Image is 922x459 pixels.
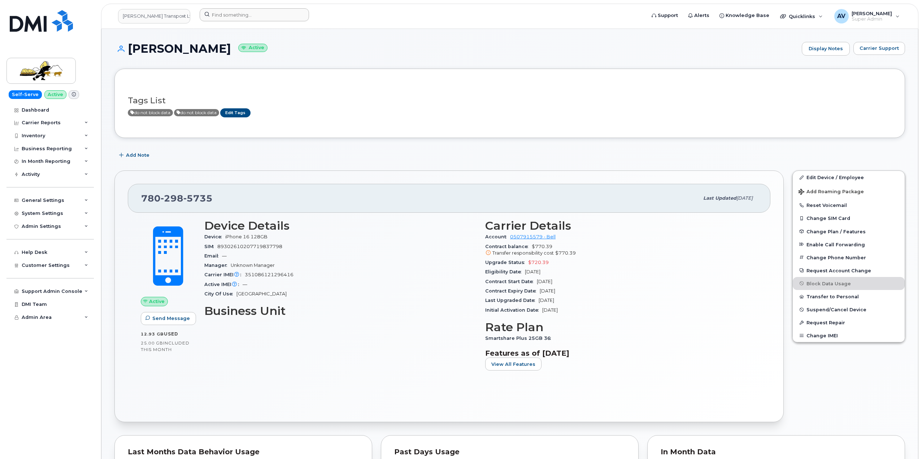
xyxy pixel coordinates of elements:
span: Carrier IMEI [204,272,245,277]
button: Add Roaming Package [793,184,905,199]
small: Active [238,44,268,52]
span: Contract Start Date [485,279,537,284]
button: Transfer to Personal [793,290,905,303]
span: — [243,282,247,287]
div: In Month Data [661,449,892,456]
span: Enable Call Forwarding [806,242,865,247]
a: 0507915579 - Bell [510,234,556,239]
span: [DATE] [537,279,552,284]
button: Add Note [114,149,156,162]
h3: Business Unit [204,304,477,317]
span: Active [149,298,165,305]
button: Change Plan / Features [793,225,905,238]
span: [DATE] [540,288,555,294]
span: Eligibility Date [485,269,525,274]
span: 298 [161,193,183,204]
span: Active to August 17, 2025 [174,109,219,116]
span: 89302610207719837798 [217,244,282,249]
span: Last Upgraded Date [485,298,539,303]
h3: Features as of [DATE] [485,349,757,358]
span: SIM [204,244,217,249]
div: Past Days Usage [394,449,625,456]
span: View All Features [491,361,535,368]
span: Unknown Manager [231,263,275,268]
span: [DATE] [525,269,540,274]
span: Change Plan / Features [806,229,866,234]
span: Suspend/Cancel Device [806,307,866,312]
span: [GEOGRAPHIC_DATA] [236,291,287,296]
span: iPhone 16 128GB [225,234,268,239]
span: Contract balance [485,244,532,249]
span: City Of Use [204,291,236,296]
span: Contract Expiry Date [485,288,540,294]
span: Upgrade Status [485,260,528,265]
h3: Carrier Details [485,219,757,232]
button: Carrier Support [853,42,905,55]
span: Manager [204,263,231,268]
span: [DATE] [539,298,554,303]
span: used [164,331,178,337]
span: included this month [141,340,190,352]
button: Suspend/Cancel Device [793,303,905,316]
button: Request Repair [793,316,905,329]
span: Last updated [703,195,736,201]
span: $770.39 [485,244,757,257]
span: Active IMEI [204,282,243,287]
span: [DATE] [542,307,558,313]
span: Initial Activation Date [485,307,542,313]
span: 12.93 GB [141,332,164,337]
span: [DATE] [736,195,753,201]
button: Change IMEI [793,329,905,342]
span: Smartshare Plus 25GB 36 [485,335,554,341]
a: Display Notes [802,42,850,56]
h1: [PERSON_NAME] [114,42,798,55]
span: Active to December 31, 2025 [128,109,173,116]
span: $720.39 [528,260,549,265]
a: Edit Device / Employee [793,171,905,184]
span: Add Note [126,152,149,159]
span: Add Roaming Package [799,189,864,196]
span: — [222,253,227,259]
span: 351086121296416 [245,272,293,277]
span: Device [204,234,225,239]
span: 780 [141,193,213,204]
h3: Tags List [128,96,892,105]
span: $770.39 [555,250,576,256]
button: Request Account Change [793,264,905,277]
h3: Device Details [204,219,477,232]
span: 25.00 GB [141,341,163,346]
div: Last Months Data Behavior Usage [128,449,359,456]
span: Account [485,234,510,239]
button: Change Phone Number [793,251,905,264]
button: Block Data Usage [793,277,905,290]
span: Carrier Support [860,45,899,52]
button: Send Message [141,312,196,325]
span: Send Message [152,315,190,322]
button: Change SIM Card [793,212,905,225]
button: Enable Call Forwarding [793,238,905,251]
span: 5735 [183,193,213,204]
span: Transfer responsibility cost [492,250,554,256]
button: View All Features [485,358,542,371]
button: Reset Voicemail [793,199,905,212]
h3: Rate Plan [485,321,757,334]
span: Email [204,253,222,259]
a: Edit Tags [220,108,251,117]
